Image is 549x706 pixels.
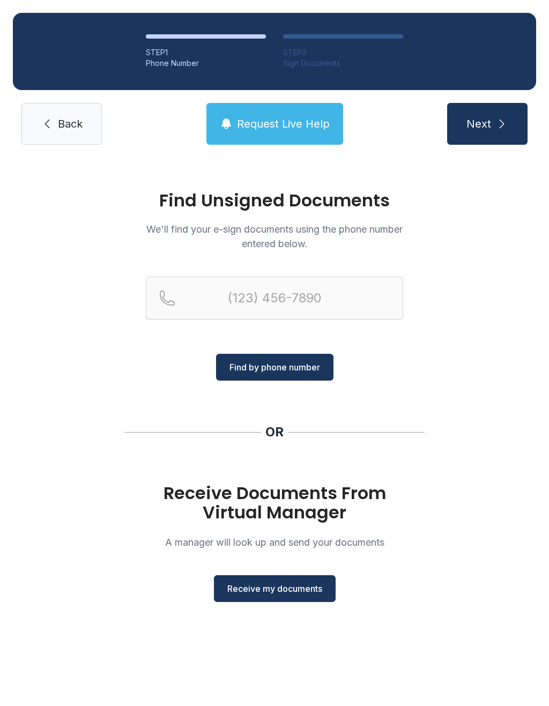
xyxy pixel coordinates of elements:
span: Receive my documents [227,582,322,595]
p: A manager will look up and send your documents [146,535,403,549]
div: Phone Number [146,58,266,69]
h1: Receive Documents From Virtual Manager [146,484,403,522]
div: STEP 1 [146,47,266,58]
div: Sign Documents [283,58,403,69]
h1: Find Unsigned Documents [146,192,403,209]
input: Reservation phone number [146,277,403,319]
span: Back [58,116,83,131]
p: We'll find your e-sign documents using the phone number entered below. [146,222,403,251]
div: STEP 2 [283,47,403,58]
span: Next [466,116,491,131]
span: Request Live Help [237,116,330,131]
span: Find by phone number [229,361,320,374]
div: OR [265,423,284,441]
